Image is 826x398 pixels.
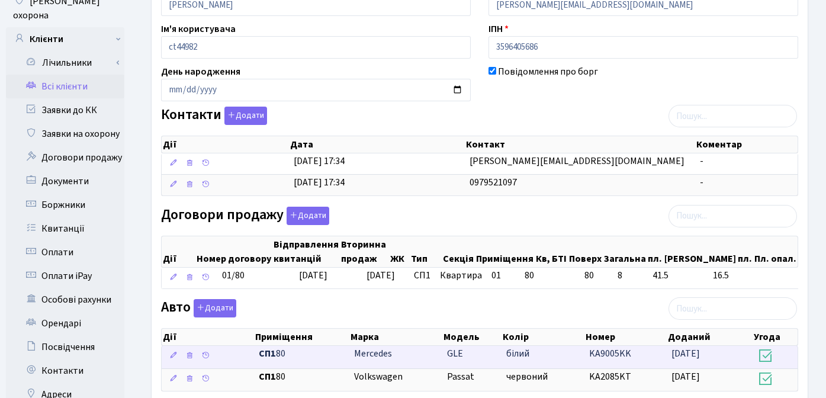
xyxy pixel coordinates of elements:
[671,347,700,360] span: [DATE]
[6,98,124,122] a: Заявки до КК
[584,329,667,345] th: Номер
[191,297,236,318] a: Додати
[6,122,124,146] a: Заявки на охорону
[289,136,465,153] th: Дата
[506,347,529,360] span: білий
[259,370,276,383] b: СП1
[667,329,753,345] th: Доданий
[6,169,124,193] a: Документи
[618,269,643,283] span: 8
[389,236,410,267] th: ЖК
[161,65,240,79] label: День народження
[695,136,798,153] th: Коментар
[162,236,195,267] th: Дії
[440,269,482,283] span: Квартира
[671,370,700,383] span: [DATE]
[349,329,442,345] th: Марка
[700,155,703,168] span: -
[294,176,345,189] span: [DATE] 17:34
[442,329,502,345] th: Модель
[161,107,267,125] label: Контакти
[502,329,584,345] th: Колір
[299,269,327,282] span: [DATE]
[414,269,430,283] span: СП1
[668,205,797,227] input: Пошук...
[465,136,695,153] th: Контакт
[194,299,236,317] button: Авто
[498,65,598,79] label: Повідомлення про борг
[14,51,124,75] a: Лічильники
[663,236,753,267] th: [PERSON_NAME] пл.
[161,22,236,36] label: Ім'я користувача
[668,297,797,320] input: Пошук...
[161,299,236,317] label: Авто
[525,269,534,282] span: 80
[354,370,403,383] span: Volkswagen
[287,207,329,225] button: Договори продажу
[584,269,608,283] span: 80
[447,347,463,360] span: GLE
[470,155,684,168] span: [PERSON_NAME][EMAIL_ADDRESS][DOMAIN_NAME]
[668,105,797,127] input: Пошук...
[162,329,254,345] th: Дії
[589,347,631,360] span: KA9005KK
[222,269,245,282] span: 01/80
[488,22,509,36] label: ІПН
[272,236,340,267] th: Відправлення квитанцій
[447,370,474,383] span: Passat
[442,236,475,267] th: Секція
[410,236,442,267] th: Тип
[367,269,395,282] span: [DATE]
[259,347,276,360] b: СП1
[6,288,124,312] a: Особові рахунки
[568,236,603,267] th: Поверх
[470,176,517,189] span: 0979521097
[294,155,345,168] span: [DATE] 17:34
[195,236,272,267] th: Номер договору
[259,370,345,384] span: 80
[6,240,124,264] a: Оплати
[221,105,267,126] a: Додати
[6,27,124,51] a: Клієнти
[6,217,124,240] a: Квитанції
[162,136,289,153] th: Дії
[284,204,329,225] a: Додати
[506,370,548,383] span: червоний
[535,236,568,267] th: Кв, БТІ
[713,269,793,283] span: 16.5
[6,146,124,169] a: Договори продажу
[603,236,663,267] th: Загальна пл.
[259,347,345,361] span: 80
[6,335,124,359] a: Посвідчення
[354,347,392,360] span: Mercedes
[700,176,703,189] span: -
[340,236,389,267] th: Вторинна продаж
[653,269,703,283] span: 41.5
[6,75,124,98] a: Всі клієнти
[6,264,124,288] a: Оплати iPay
[6,359,124,383] a: Контакти
[491,269,501,282] span: 01
[475,236,535,267] th: Приміщення
[6,193,124,217] a: Боржники
[161,207,329,225] label: Договори продажу
[589,370,631,383] span: KA2085KT
[753,329,798,345] th: Угода
[224,107,267,125] button: Контакти
[6,312,124,335] a: Орендарі
[753,236,798,267] th: Пл. опал.
[254,329,349,345] th: Приміщення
